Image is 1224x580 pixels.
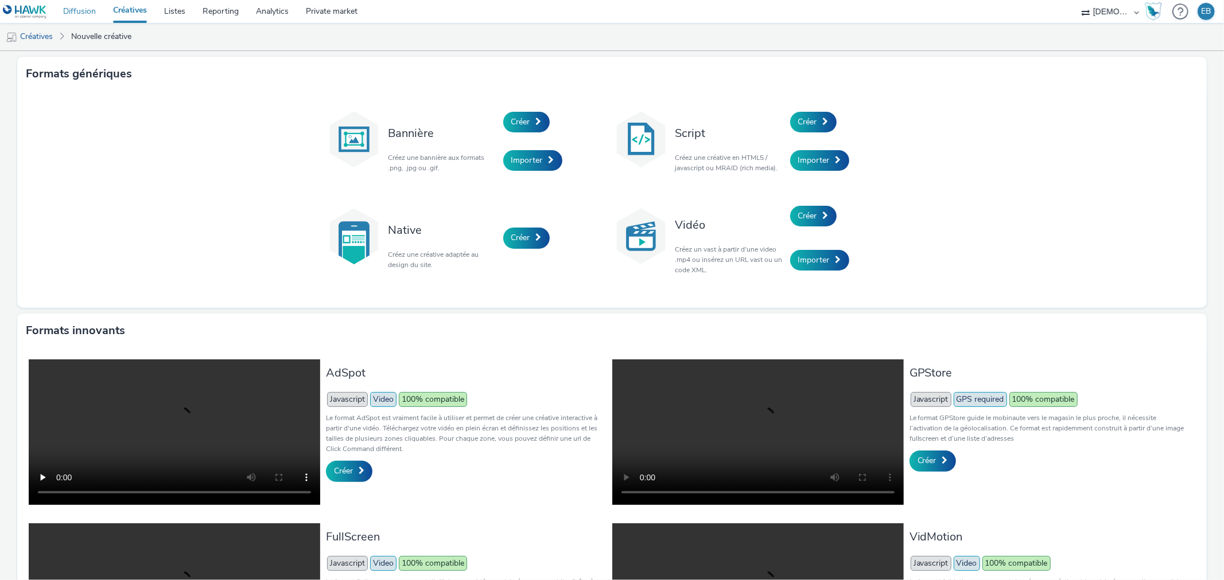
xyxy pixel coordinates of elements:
[26,322,125,339] h3: Formats innovants
[910,529,1190,544] h3: VidMotion
[26,65,132,83] h3: Formats génériques
[370,556,397,571] span: Video
[790,112,837,132] a: Créer
[798,116,817,127] span: Créer
[910,413,1190,444] p: Le format GPStore guide le mobinaute vers le magasin le plus proche, il nécessite l’activation de...
[6,32,17,43] img: mobile
[511,232,530,243] span: Créer
[325,207,383,265] img: native.svg
[511,155,543,166] span: Importer
[399,556,467,571] span: 100% compatible
[798,155,830,166] span: Importer
[388,126,498,141] h3: Bannière
[503,150,562,171] a: Importer
[327,556,368,571] span: Javascript
[334,465,353,476] span: Créer
[982,556,1051,571] span: 100% compatible
[388,152,498,173] p: Créez une bannière aux formats .png, .jpg ou .gif.
[675,152,784,173] p: Créez une créative en HTML5 / javascript ou MRAID (rich media).
[798,210,817,221] span: Créer
[399,392,467,407] span: 100% compatible
[325,111,383,168] img: banner.svg
[370,392,397,407] span: Video
[1145,2,1167,21] a: Hawk Academy
[910,365,1190,381] h3: GPStore
[1009,392,1078,407] span: 100% compatible
[388,249,498,270] p: Créez une créative adaptée au design du site.
[503,228,550,248] a: Créer
[911,392,951,407] span: Javascript
[675,126,784,141] h3: Script
[918,455,937,466] span: Créer
[65,23,137,50] a: Nouvelle créative
[3,5,47,19] img: undefined Logo
[1145,2,1162,21] img: Hawk Academy
[798,254,830,265] span: Importer
[790,206,837,226] a: Créer
[326,529,606,544] h3: FullScreen
[954,392,1007,407] span: GPS required
[675,244,784,275] p: Créez un vast à partir d'une video .mp4 ou insérez un URL vast ou un code XML.
[388,222,498,238] h3: Native
[503,112,550,132] a: Créer
[675,217,784,233] h3: Vidéo
[326,461,372,481] a: Créer
[612,111,670,168] img: code.svg
[790,250,849,271] a: Importer
[790,150,849,171] a: Importer
[326,365,606,381] h3: AdSpot
[327,392,368,407] span: Javascript
[911,556,951,571] span: Javascript
[511,116,530,127] span: Créer
[326,413,606,454] p: Le format AdSpot est vraiment facile à utiliser et permet de créer une créative interactive à par...
[1202,3,1211,20] div: EB
[954,556,980,571] span: Video
[612,207,670,265] img: video.svg
[910,450,956,471] a: Créer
